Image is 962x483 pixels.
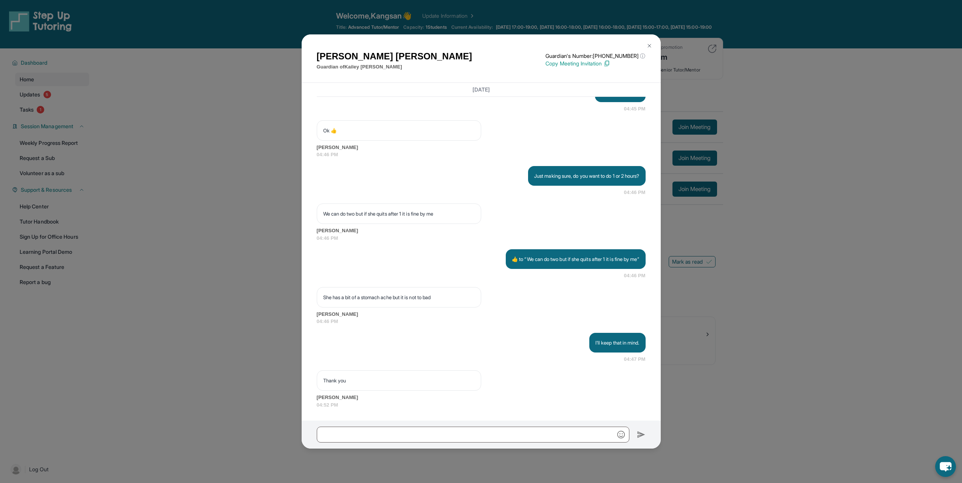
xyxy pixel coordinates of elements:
[617,431,625,438] img: Emoji
[323,377,475,384] p: Thank you
[317,144,646,151] span: [PERSON_NAME]
[317,63,472,71] p: Guardian of Kailey [PERSON_NAME]
[317,235,646,242] span: 04:46 PM
[935,456,956,477] button: chat-button
[640,52,645,60] span: ⓘ
[317,394,646,401] span: [PERSON_NAME]
[595,339,640,346] p: I'll keep that in mind.
[624,356,646,363] span: 04:47 PM
[317,50,472,63] h1: [PERSON_NAME] [PERSON_NAME]
[512,255,639,263] p: ​👍​ to “ We can do two but if she quits after 1 it is fine by me ”
[323,294,475,301] p: She has a bit of a stomach ache but it is not to bad
[317,227,646,235] span: [PERSON_NAME]
[637,430,646,439] img: Send icon
[646,43,652,49] img: Close Icon
[603,60,610,67] img: Copy Icon
[317,86,646,93] h3: [DATE]
[317,318,646,325] span: 04:46 PM
[534,172,639,180] p: Just making sure, do you want to do 1 or 2 hours?
[317,311,646,318] span: [PERSON_NAME]
[323,127,475,134] p: Ok 👍
[323,210,475,217] p: We can do two but if she quits after 1 it is fine by me
[545,60,645,67] p: Copy Meeting Invitation
[317,151,646,158] span: 04:46 PM
[624,189,646,196] span: 04:46 PM
[624,272,646,280] span: 04:46 PM
[624,105,646,113] span: 04:45 PM
[317,401,646,409] span: 04:52 PM
[545,52,645,60] p: Guardian's Number: [PHONE_NUMBER]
